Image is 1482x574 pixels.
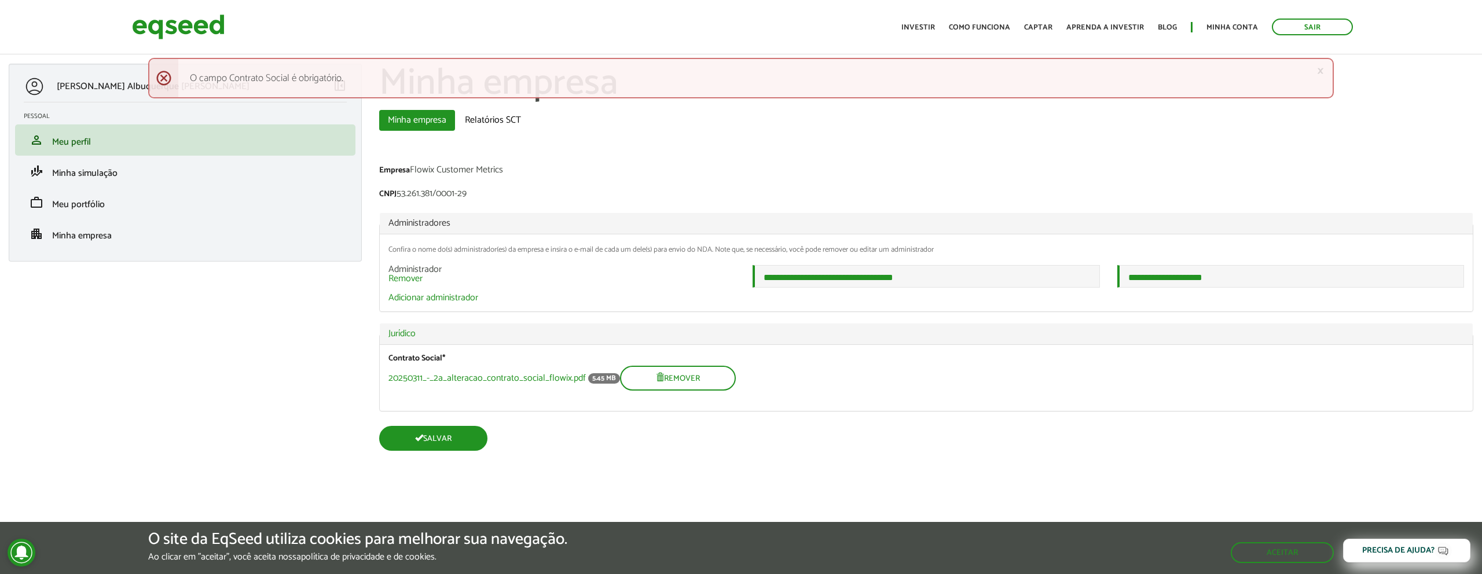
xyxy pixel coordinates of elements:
div: 53.261.381/0001-29 [379,189,1473,201]
a: Remover [388,274,423,284]
p: Ao clicar em "aceitar", você aceita nossa . [148,551,567,562]
span: person [30,133,43,147]
a: Aprenda a investir [1066,24,1144,31]
p: [PERSON_NAME] Albuquerque [PERSON_NAME] [57,81,250,92]
li: Meu perfil [15,124,355,156]
a: workMeu portfólio [24,196,347,209]
span: work [30,196,43,209]
a: Captar [1024,24,1052,31]
li: Meu portfólio [15,187,355,218]
li: Minha simulação [15,156,355,187]
li: Minha empresa [15,218,355,249]
span: finance_mode [30,164,43,178]
img: EqSeed [132,12,225,42]
a: Minha empresa [379,110,455,131]
span: Administradores [388,215,450,231]
a: apartmentMinha empresa [24,227,347,241]
a: Relatórios SCT [456,110,530,131]
button: Remover [620,366,736,391]
span: Este campo é obrigatório. [442,352,445,365]
a: Blog [1158,24,1177,31]
div: O campo Contrato Social é obrigatório. [148,58,1334,98]
span: Meu portfólio [52,197,105,212]
h2: Pessoal [24,113,355,120]
span: 5.45 MB [588,373,620,384]
a: finance_modeMinha simulação [24,164,347,178]
a: Jurídico [388,329,1464,338]
a: Minha conta [1206,24,1258,31]
label: Contrato Social [388,355,445,363]
span: Minha empresa [52,228,112,244]
a: personMeu perfil [24,133,347,147]
button: Aceitar [1231,542,1334,563]
span: Minha simulação [52,165,118,181]
div: Administrador [380,265,744,284]
a: política de privacidade e de cookies [301,553,435,562]
h5: O site da EqSeed utiliza cookies para melhorar sua navegação. [148,531,567,549]
div: Confira o nome do(s) administrador(es) da empresa e insira o e-mail de cada um dele(s) para envio... [388,246,1464,253]
span: Meu perfil [52,134,91,150]
label: CNPJ [379,190,397,198]
a: Investir [901,24,935,31]
div: Flowix Customer Metrics [379,165,1473,178]
a: Sair [1272,19,1353,35]
label: Empresa [379,167,410,175]
span: apartment [30,227,43,241]
a: 20250311_-_2a_alteracao_contrato_social_flowix.pdf [388,374,586,383]
button: Salvar [379,426,487,451]
a: Adicionar administrador [388,293,478,303]
a: × [1317,65,1324,77]
a: Como funciona [949,24,1010,31]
